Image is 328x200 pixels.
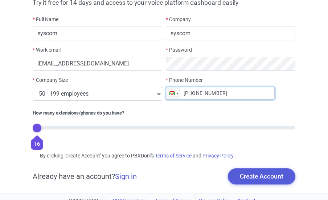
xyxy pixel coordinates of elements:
[166,87,180,99] div: Burundi: + 257
[166,76,203,84] label: Phone Number
[166,87,275,100] input: e.g. +18004016635
[166,46,192,54] label: Password
[166,27,295,40] input: Your company name
[202,153,235,159] a: Privacy Policy.
[34,141,40,147] span: 16
[228,168,295,184] button: Create Account
[115,172,137,181] a: Sign in
[166,16,191,23] label: Company
[33,27,162,40] input: First and last name
[33,57,162,71] input: Your work email
[33,172,137,181] h5: Already have an account?
[33,46,61,54] label: Work email
[33,109,295,117] div: How many extensions/phones do you have?
[33,16,58,23] label: Full Name
[33,76,68,84] label: Company Size
[155,153,192,159] a: Terms of Service
[33,152,295,160] div: By clicking 'Create Account' you agree to PBXDom's and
